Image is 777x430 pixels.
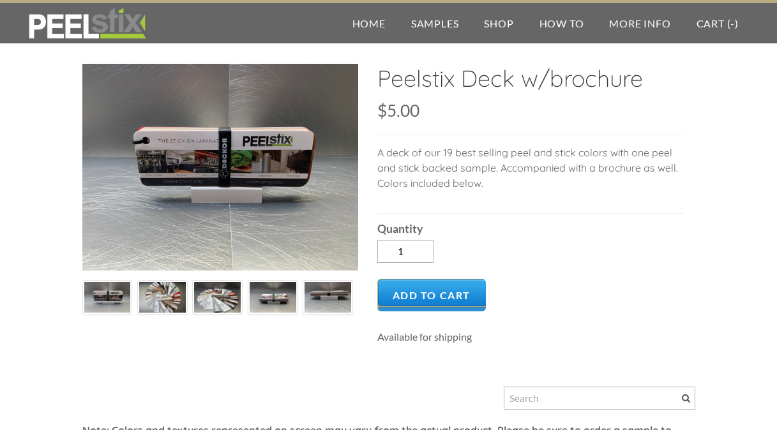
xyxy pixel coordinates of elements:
[82,64,358,271] img: s832171791223022656_p812_i2_w640.jpeg
[377,100,419,121] span: $5.00
[471,3,526,43] a: Shop
[527,3,597,43] a: How To
[305,280,351,315] img: s832171791223022656_p812_i3_w160.jpeg
[682,394,690,403] span: Search
[398,3,472,43] a: Samples
[377,330,472,343] span: Available for shipping
[139,280,186,315] img: s832171791223022656_p812_i4_w160.jpeg
[340,3,398,43] a: Home
[26,8,149,40] img: REFACE SUPPLIES
[377,64,684,102] h2: Peelstix Deck w/brochure
[377,145,684,204] p: A deck of our 19 best selling peel and stick colors with one peel and stick backed sample. Accomp...
[194,280,241,315] img: s832171791223022656_p812_i5_w160.jpeg
[84,280,131,315] img: s832171791223022656_p812_i2_w160.jpeg
[596,3,683,43] a: More Info
[377,222,423,235] b: Quantity
[730,17,735,29] span: -
[377,279,487,311] a: Add to Cart
[250,280,296,315] img: s832171791223022656_p812_i1_w160.jpeg
[504,387,695,410] input: Search
[684,3,751,43] a: Cart (-)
